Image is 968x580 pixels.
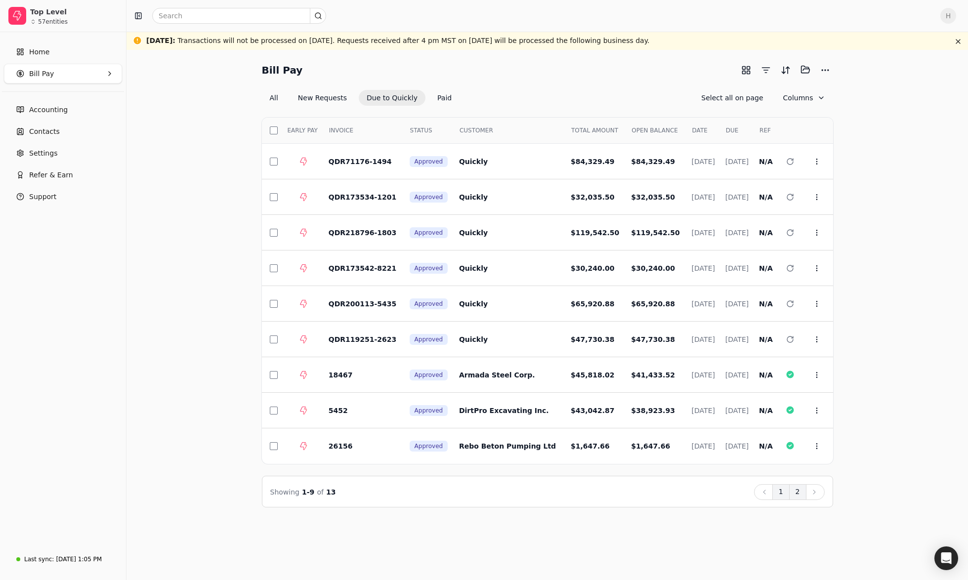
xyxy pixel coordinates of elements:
[4,100,122,120] a: Accounting
[631,335,675,343] span: $47,730.38
[4,550,122,568] a: Last sync:[DATE] 1:05 PM
[317,488,324,496] span: of
[415,299,443,308] span: Approved
[571,300,615,308] span: $65,920.88
[410,126,432,135] span: STATUS
[692,126,708,135] span: DATE
[262,90,286,106] button: All
[759,264,773,272] span: N/A
[798,62,813,78] button: Batch (0)
[571,229,619,237] span: $119,542.50
[692,264,715,272] span: [DATE]
[759,158,773,166] span: N/A
[692,229,715,237] span: [DATE]
[725,300,749,308] span: [DATE]
[940,8,956,24] button: H
[29,47,49,57] span: Home
[4,122,122,141] a: Contacts
[631,229,679,237] span: $119,542.50
[571,264,615,272] span: $30,240.00
[24,555,54,564] div: Last sync:
[631,193,675,201] span: $32,035.50
[631,264,675,272] span: $30,240.00
[725,158,749,166] span: [DATE]
[29,192,56,202] span: Support
[56,555,102,564] div: [DATE] 1:05 PM
[146,36,649,46] div: Transactions will not be processed on [DATE]. Requests received after 4 pm MST on [DATE] will be ...
[817,62,833,78] button: More
[571,335,615,343] span: $47,730.38
[415,335,443,344] span: Approved
[415,157,443,166] span: Approved
[631,371,675,379] span: $41,433.52
[631,158,675,166] span: $84,329.49
[329,264,397,272] span: QDR173542-8221
[459,300,488,308] span: Quickly
[726,126,739,135] span: DUE
[759,229,773,237] span: N/A
[329,300,397,308] span: QDR200113-5435
[759,126,771,135] span: REF
[459,193,488,201] span: Quickly
[29,105,68,115] span: Accounting
[30,7,118,17] div: Top Level
[329,407,348,414] span: 5452
[415,442,443,451] span: Approved
[329,158,392,166] span: QDR71176-1494
[152,8,326,24] input: Search
[759,335,773,343] span: N/A
[693,90,771,106] button: Select all on page
[460,126,493,135] span: CUSTOMER
[631,300,675,308] span: $65,920.88
[631,126,678,135] span: OPEN BALANCE
[571,158,615,166] span: $84,329.49
[415,228,443,237] span: Approved
[29,148,57,159] span: Settings
[326,488,336,496] span: 13
[775,90,833,106] button: Column visibility settings
[359,90,425,106] button: Due to Quickly
[772,484,790,500] button: 1
[571,193,615,201] span: $32,035.50
[631,442,670,450] span: $1,647.66
[329,229,397,237] span: QDR218796-1803
[29,126,60,137] span: Contacts
[459,335,488,343] span: Quickly
[725,407,749,414] span: [DATE]
[459,264,488,272] span: Quickly
[692,335,715,343] span: [DATE]
[725,442,749,450] span: [DATE]
[459,158,488,166] span: Quickly
[415,264,443,273] span: Approved
[631,407,675,414] span: $38,923.93
[290,90,355,106] button: New Requests
[571,407,615,414] span: $43,042.87
[329,193,397,201] span: QDR173534-1201
[459,442,556,450] span: Rebo Beton Pumping Ltd
[4,143,122,163] a: Settings
[692,193,715,201] span: [DATE]
[38,19,68,25] div: 57 entities
[329,335,397,343] span: QDR119251-2623
[759,407,773,414] span: N/A
[262,90,460,106] div: Invoice filter options
[692,158,715,166] span: [DATE]
[329,442,353,450] span: 26156
[415,193,443,202] span: Approved
[262,62,303,78] h2: Bill Pay
[725,335,749,343] span: [DATE]
[934,546,958,570] div: Open Intercom Messenger
[429,90,460,106] button: Paid
[692,442,715,450] span: [DATE]
[692,407,715,414] span: [DATE]
[287,126,317,135] span: EARLY PAY
[778,62,794,78] button: Sort
[329,126,353,135] span: INVOICE
[4,64,122,83] button: Bill Pay
[725,229,749,237] span: [DATE]
[459,407,549,414] span: DirtPro Excavating Inc.
[789,484,806,500] button: 2
[415,371,443,379] span: Approved
[329,371,353,379] span: 18467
